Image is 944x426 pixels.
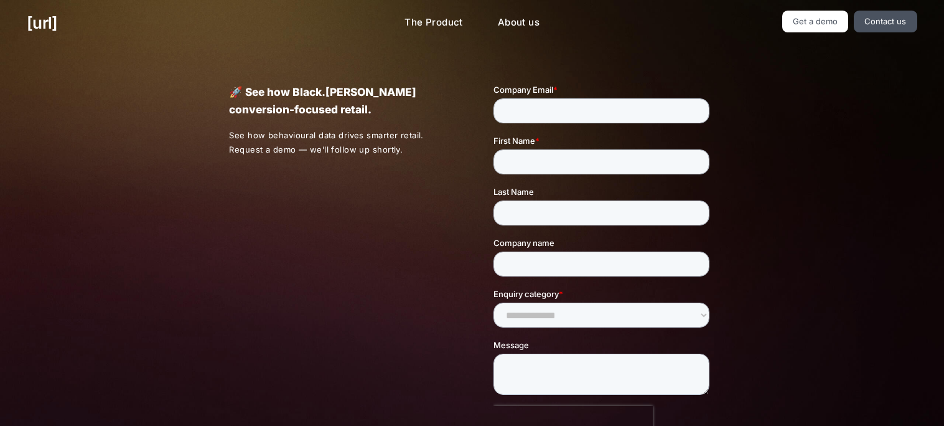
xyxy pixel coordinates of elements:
p: See how behavioural data drives smarter retail. Request a demo — we’ll follow up shortly. [229,128,451,157]
a: Get a demo [782,11,849,32]
a: The Product [395,11,473,35]
p: 🚀 See how Black.[PERSON_NAME] conversion-focused retail. [229,83,450,118]
a: About us [488,11,549,35]
a: Contact us [854,11,917,32]
a: [URL] [27,11,57,35]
